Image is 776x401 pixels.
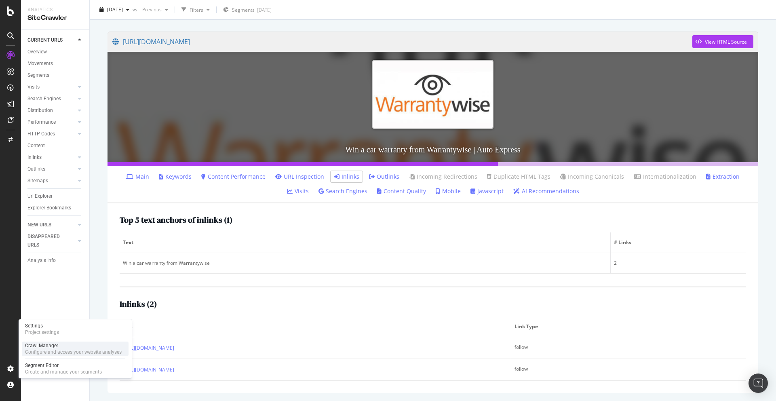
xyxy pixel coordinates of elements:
a: Search Engines [27,95,76,103]
a: Segment EditorCreate and manage your segments [22,361,129,376]
td: follow [511,337,746,359]
a: NEW URLS [27,221,76,229]
div: Configure and access your website analyses [25,349,122,355]
a: AI Recommendations [513,187,579,195]
a: [URL][DOMAIN_NAME] [123,366,174,374]
a: Analysis Info [27,256,84,265]
a: Inlinks [27,153,76,162]
div: Analytics [27,6,83,13]
div: Content [27,141,45,150]
a: Visits [287,187,309,195]
a: Distribution [27,106,76,115]
div: Search Engines [27,95,61,103]
a: DISAPPEARED URLS [27,232,76,249]
img: Win a car warranty from Warrantywise | Auto Express [372,60,493,129]
h3: Win a car warranty from Warrantywise | Auto Express [108,137,758,162]
div: Segment Editor [25,362,102,369]
a: Content [27,141,84,150]
td: follow [511,359,746,381]
a: Performance [27,118,76,127]
button: [DATE] [96,3,133,16]
span: Segments [232,6,255,13]
div: Settings [25,323,59,329]
span: Link Type [515,323,741,330]
button: View HTML Source [692,35,753,48]
span: 2025 Aug. 23rd [107,6,123,13]
div: Visits [27,83,40,91]
a: URL Inspection [275,173,324,181]
a: [URL][DOMAIN_NAME] [123,344,174,352]
a: HTTP Codes [27,130,76,138]
div: Analysis Info [27,256,56,265]
button: Segments[DATE] [220,3,275,16]
a: Incoming Redirections [409,173,477,181]
a: Crawl ManagerConfigure and access your website analyses [22,342,129,356]
a: Extraction [706,173,740,181]
span: URL [123,323,506,330]
div: NEW URLS [27,221,51,229]
div: Distribution [27,106,53,115]
span: vs [133,6,139,13]
div: Crawl Manager [25,342,122,349]
a: Explorer Bookmarks [27,204,84,212]
div: [DATE] [257,6,272,13]
a: Search Engines [318,187,367,195]
a: SettingsProject settings [22,322,129,336]
h2: Inlinks ( 2 ) [120,300,157,308]
div: Project settings [25,329,59,336]
div: Explorer Bookmarks [27,204,71,212]
a: Main [126,173,149,181]
div: Open Intercom Messenger [749,374,768,393]
div: Outlinks [27,165,45,173]
div: Url Explorer [27,192,53,200]
span: Previous [139,6,162,13]
div: Create and manage your segments [25,369,102,375]
div: Overview [27,48,47,56]
a: Movements [27,59,84,68]
a: Segments [27,71,84,80]
div: 2 [614,260,743,267]
div: Filters [190,6,203,13]
a: Javascript [470,187,504,195]
a: Visits [27,83,76,91]
a: Mobile [436,187,461,195]
div: Performance [27,118,56,127]
a: Url Explorer [27,192,84,200]
a: CURRENT URLS [27,36,76,44]
div: Segments [27,71,49,80]
a: Keywords [159,173,192,181]
a: Internationalization [634,173,696,181]
div: DISAPPEARED URLS [27,232,68,249]
div: Movements [27,59,53,68]
div: Win a car warranty from Warrantywise [123,260,607,267]
a: Outlinks [27,165,76,173]
a: Sitemaps [27,177,76,185]
a: Content Quality [377,187,426,195]
span: Text [123,239,605,246]
div: SiteCrawler [27,13,83,23]
a: Incoming Canonicals [560,173,624,181]
a: Content Performance [201,173,266,181]
a: Duplicate HTML Tags [487,173,550,181]
button: Previous [139,3,171,16]
button: Filters [178,3,213,16]
div: View HTML Source [705,38,747,45]
div: Sitemaps [27,177,48,185]
span: # Links [614,239,741,246]
a: [URL][DOMAIN_NAME] [112,32,692,52]
div: CURRENT URLS [27,36,63,44]
div: HTTP Codes [27,130,55,138]
h2: Top 5 text anchors of inlinks ( 1 ) [120,215,232,224]
a: Outlinks [369,173,399,181]
a: Overview [27,48,84,56]
a: Inlinks [334,173,359,181]
div: Inlinks [27,153,42,162]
